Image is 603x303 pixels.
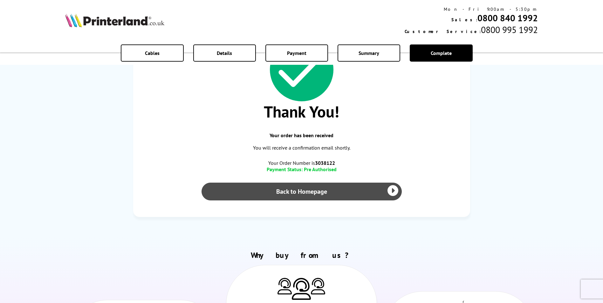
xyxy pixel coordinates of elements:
span: Complete [431,50,452,56]
span: Your order has been received [140,132,464,138]
span: Payment Status: [267,166,303,172]
span: Summary [359,50,379,56]
img: Printerland Logo [65,13,164,27]
span: Customer Service: [405,29,481,34]
a: Back to Homepage [202,183,402,200]
img: Printer Experts [311,278,325,294]
a: 0800 840 1992 [477,12,538,24]
span: Pre Authorised [304,166,337,172]
span: Cables [145,50,160,56]
span: Details [217,50,232,56]
span: Thank You! [140,101,464,122]
p: You will receive a confirmation email shortly. [140,144,464,152]
div: Mon - Fri 9:00am - 5:30pm [405,6,538,12]
span: 0800 995 1992 [481,24,538,36]
span: Sales: [451,17,477,23]
img: Printer Experts [278,278,292,294]
span: Your Order Number is [140,160,464,166]
b: 3038122 [315,160,335,166]
h2: Why buy from us? [65,250,538,260]
img: Printer Experts [292,278,311,300]
span: Payment [287,50,306,56]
